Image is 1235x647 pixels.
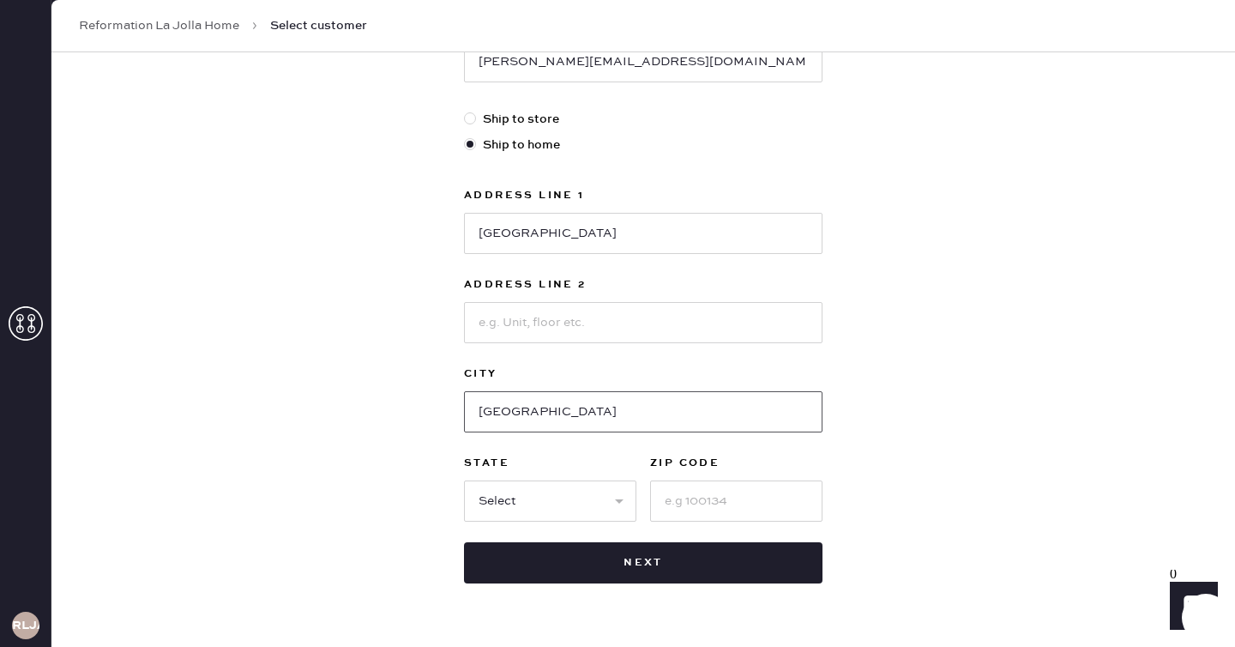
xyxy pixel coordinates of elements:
[464,275,822,295] label: Address Line 2
[650,453,822,474] label: ZIP Code
[464,302,822,343] input: e.g. Unit, floor etc.
[464,213,822,254] input: e.g. Street address, P.O. box etc.
[464,136,822,154] label: Ship to home
[464,453,636,474] label: State
[464,364,822,384] label: City
[464,391,822,432] input: e.g New York
[650,481,822,522] input: e.g 100134
[464,41,822,82] input: e.g. john@doe.com
[12,620,39,632] h3: RLJA
[79,17,239,34] a: Reformation La Jolla Home
[464,185,822,206] label: Address Line 1
[270,17,367,34] span: Select customer
[464,110,822,129] label: Ship to store
[464,542,822,584] button: Next
[1154,570,1227,644] iframe: Front Chat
